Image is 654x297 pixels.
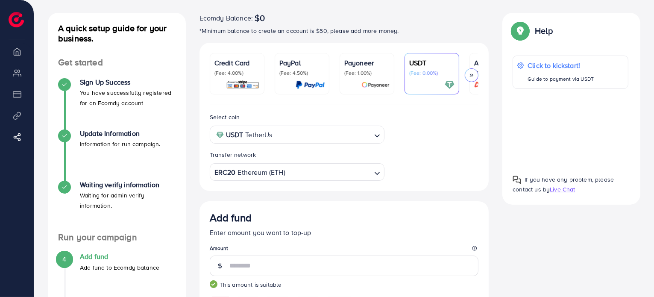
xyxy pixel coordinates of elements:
[472,80,519,90] img: card
[214,70,260,76] p: (Fee: 4.00%)
[279,70,325,76] p: (Fee: 4.50%)
[279,58,325,68] p: PayPal
[80,190,176,211] p: Waiting for admin verify information.
[275,128,371,141] input: Search for option
[255,13,265,23] span: $0
[210,227,479,238] p: Enter amount you want to top-up
[474,58,519,68] p: Airwallex
[199,26,489,36] p: *Minimum balance to create an account is $50, please add more money.
[513,176,521,184] img: Popup guide
[409,58,455,68] p: USDT
[361,80,390,90] img: card
[296,80,325,90] img: card
[210,212,252,224] h3: Add fund
[216,131,224,139] img: coin
[48,129,186,181] li: Update Information
[210,244,479,255] legend: Amount
[550,185,575,194] span: Live Chat
[210,163,384,181] div: Search for option
[226,129,243,141] strong: USDT
[80,78,176,86] h4: Sign Up Success
[199,13,253,23] span: Ecomdy Balance:
[210,150,256,159] label: Transfer network
[344,58,390,68] p: Payoneer
[62,254,66,264] span: 4
[238,166,285,179] span: Ethereum (ETH)
[528,60,594,71] p: Click to kickstart!
[210,126,384,143] div: Search for option
[214,58,260,68] p: Credit Card
[48,57,186,68] h4: Get started
[9,12,24,27] img: logo
[513,23,528,38] img: Popup guide
[210,280,217,288] img: guide
[80,88,176,108] p: You have successfully registered for an Ecomdy account
[80,139,161,149] p: Information for run campaign.
[214,166,236,179] strong: ERC20
[48,23,186,44] h4: A quick setup guide for your business.
[210,280,479,289] small: This amount is suitable
[80,181,176,189] h4: Waiting verify information
[344,70,390,76] p: (Fee: 1.00%)
[528,74,594,84] p: Guide to payment via USDT
[48,181,186,232] li: Waiting verify information
[245,129,272,141] span: TetherUs
[226,80,260,90] img: card
[80,262,159,273] p: Add fund to Ecomdy balance
[80,253,159,261] h4: Add fund
[618,259,648,291] iframe: Chat
[513,175,614,194] span: If you have any problem, please contact us by
[48,232,186,243] h4: Run your campaign
[286,166,371,179] input: Search for option
[210,113,240,121] label: Select coin
[535,26,553,36] p: Help
[409,70,455,76] p: (Fee: 0.00%)
[445,80,455,90] img: card
[80,129,161,138] h4: Update Information
[48,78,186,129] li: Sign Up Success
